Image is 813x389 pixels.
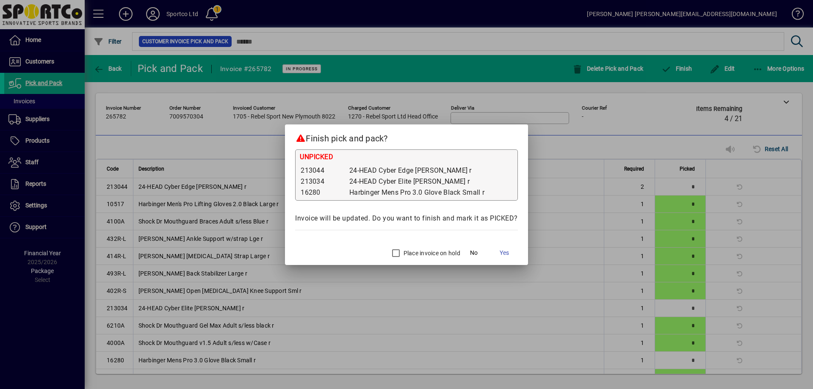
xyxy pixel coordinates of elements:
span: Yes [500,248,509,257]
td: 24-HEAD Cyber Elite [PERSON_NAME] r [349,176,513,187]
td: 24-HEAD Cyber Edge [PERSON_NAME] r [349,165,513,176]
td: 16280 [300,187,349,198]
button: Yes [491,246,518,261]
button: No [460,246,487,261]
td: 213044 [300,165,349,176]
span: No [470,248,478,257]
div: UNPICKED [300,152,513,164]
label: Place invoice on hold [402,249,460,257]
h2: Finish pick and pack? [285,124,528,149]
div: Invoice will be updated. Do you want to finish and mark it as PICKED? [295,213,518,223]
td: Harbinger Mens Pro 3.0 Glove Black Small r [349,187,513,198]
td: 213034 [300,176,349,187]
